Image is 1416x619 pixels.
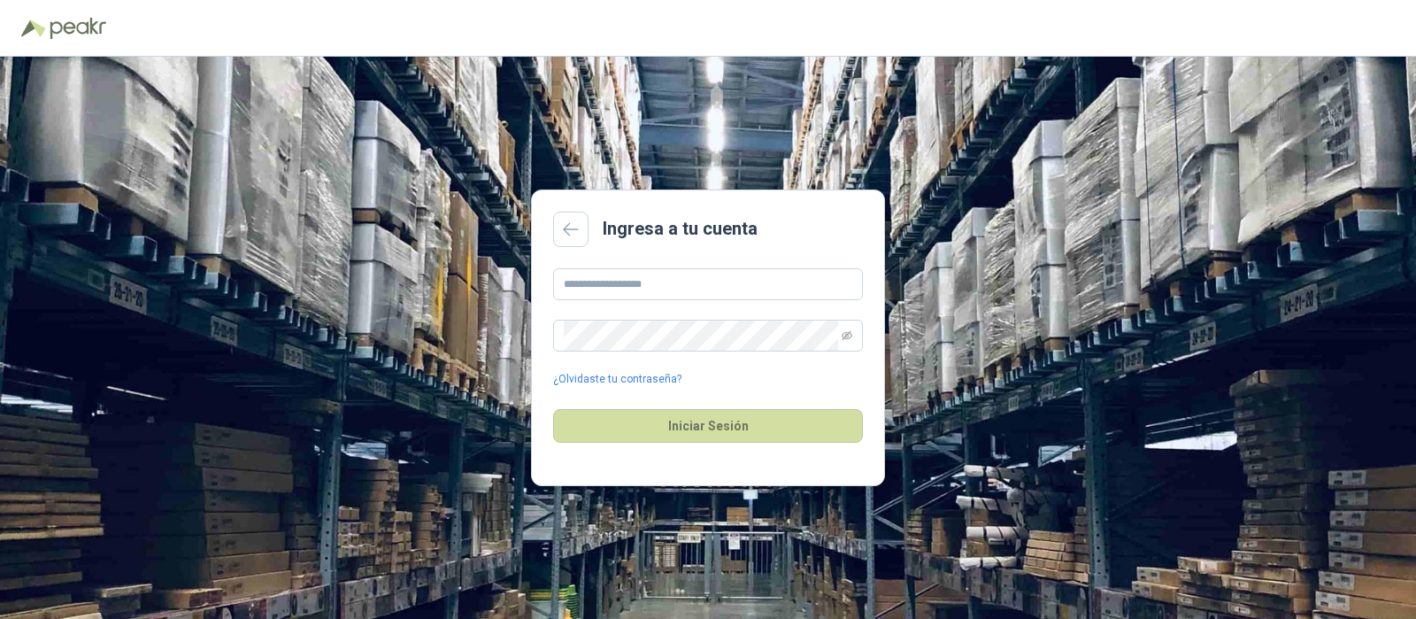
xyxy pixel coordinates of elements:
[842,330,852,341] span: eye-invisible
[603,215,758,243] h2: Ingresa a tu cuenta
[21,19,46,37] img: Logo
[553,371,681,388] a: ¿Olvidaste tu contraseña?
[50,18,106,39] img: Peakr
[553,409,863,443] button: Iniciar Sesión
